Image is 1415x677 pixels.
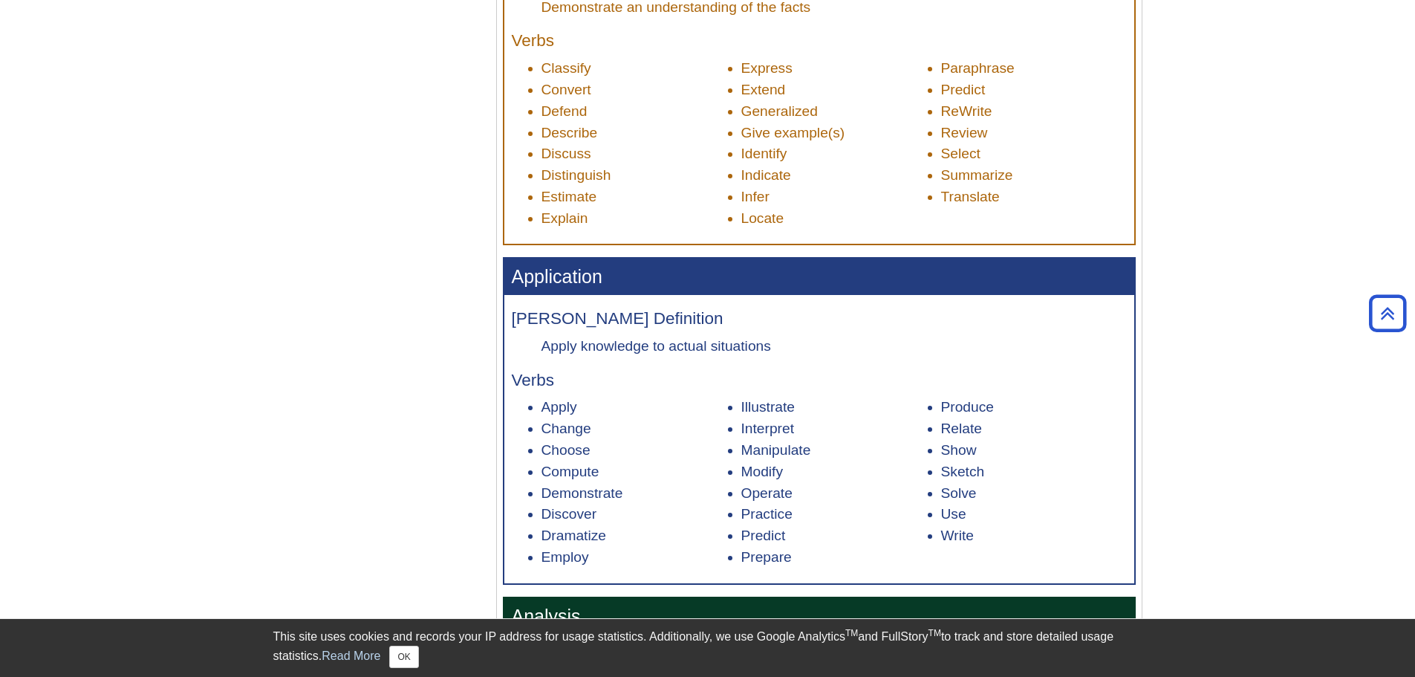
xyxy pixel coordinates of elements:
[541,165,727,187] li: Distinguish
[541,80,727,101] li: Convert
[941,418,1127,440] li: Relate
[941,123,1127,144] li: Review
[941,58,1127,80] li: Paraphrase
[741,101,927,123] li: Generalized
[541,461,727,483] li: Compute
[941,483,1127,505] li: Solve
[741,547,927,569] li: Prepare
[845,628,858,638] sup: TM
[741,504,927,525] li: Practice
[541,187,727,208] li: Estimate
[541,208,727,230] li: Explain
[541,547,727,569] li: Employ
[741,397,927,418] li: Illustrate
[541,397,727,418] li: Apply
[541,483,727,505] li: Demonstrate
[741,208,927,230] li: Locate
[1364,303,1411,323] a: Back to Top
[941,143,1127,165] li: Select
[273,628,1142,668] div: This site uses cookies and records your IP address for usage statistics. Additionally, we use Goo...
[512,310,1127,328] h4: [PERSON_NAME] Definition
[504,598,1134,635] h3: Analysis
[389,646,418,668] button: Close
[741,461,927,483] li: Modify
[741,418,927,440] li: Interpret
[941,525,1127,547] li: Write
[512,372,1127,390] h4: Verbs
[541,440,727,461] li: Choose
[741,123,927,144] li: Give example(s)
[541,101,727,123] li: Defend
[941,504,1127,525] li: Use
[941,461,1127,483] li: Sketch
[741,525,927,547] li: Predict
[741,440,927,461] li: Manipulate
[504,259,1134,295] h3: Application
[541,143,727,165] li: Discuss
[541,123,727,144] li: Describe
[541,525,727,547] li: Dramatize
[741,143,927,165] li: Identify
[941,440,1127,461] li: Show
[941,80,1127,101] li: Predict
[741,80,927,101] li: Extend
[941,101,1127,123] li: ReWrite
[741,58,927,80] li: Express
[512,32,1127,51] h4: Verbs
[541,336,1127,356] dd: Apply knowledge to actual situations
[741,483,927,505] li: Operate
[941,187,1127,208] li: Translate
[928,628,941,638] sup: TM
[322,650,380,662] a: Read More
[941,397,1127,418] li: Produce
[741,165,927,187] li: Indicate
[541,504,727,525] li: Discover
[541,58,727,80] li: Classify
[741,187,927,208] li: Infer
[941,165,1127,187] li: Summarize
[541,418,727,440] li: Change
